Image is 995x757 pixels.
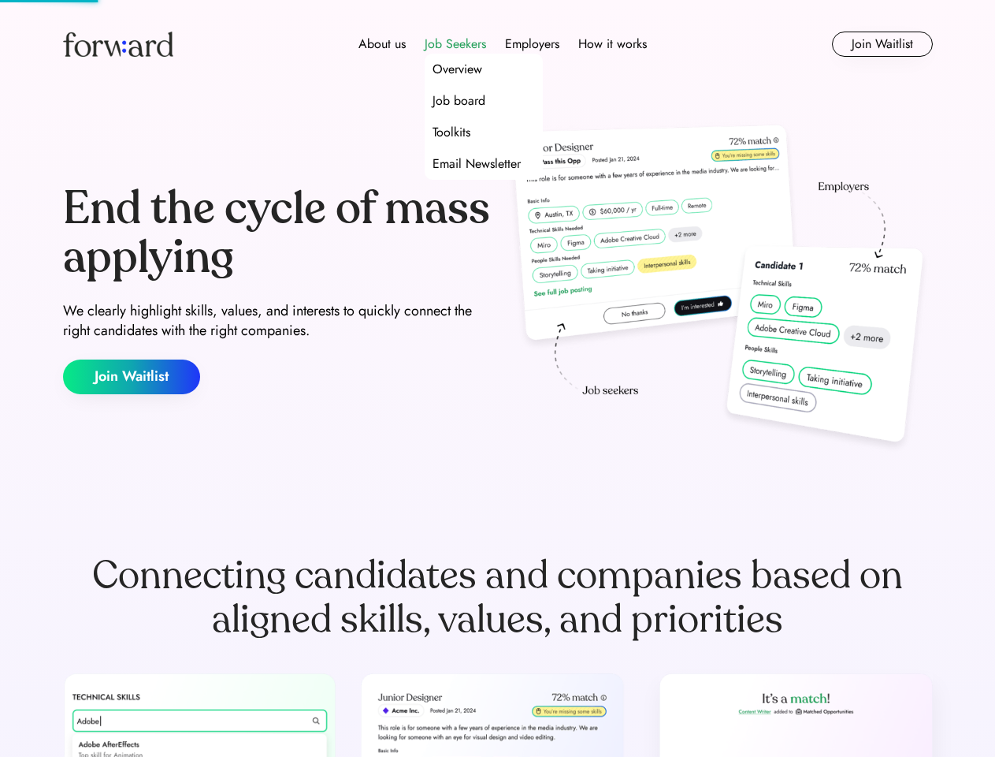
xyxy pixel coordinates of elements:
[63,554,933,642] div: Connecting candidates and companies based on aligned skills, values, and priorities
[63,301,492,341] div: We clearly highlight skills, values, and interests to quickly connect the right candidates with t...
[433,123,470,142] div: Toolkits
[63,360,200,394] button: Join Waitlist
[433,60,482,79] div: Overview
[433,155,521,173] div: Email Newsletter
[504,120,933,459] img: hero-image.png
[433,91,485,110] div: Job board
[358,35,406,54] div: About us
[425,35,486,54] div: Job Seekers
[63,32,173,57] img: Forward logo
[505,35,559,54] div: Employers
[578,35,647,54] div: How it works
[63,185,492,282] div: End the cycle of mass applying
[832,32,933,57] button: Join Waitlist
